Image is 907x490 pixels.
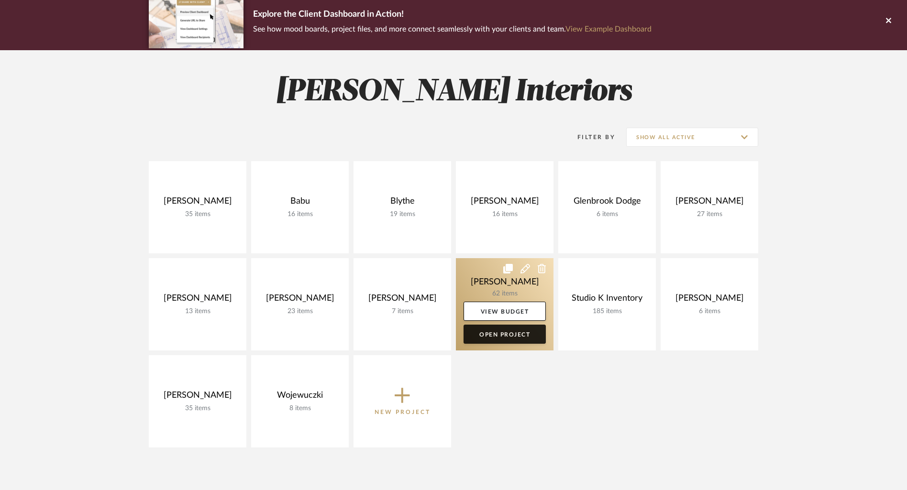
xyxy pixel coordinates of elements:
[565,132,615,142] div: Filter By
[156,210,239,218] div: 35 items
[464,325,546,344] a: Open Project
[156,196,239,210] div: [PERSON_NAME]
[259,390,341,404] div: Wojewuczki
[565,25,652,33] a: View Example Dashboard
[668,307,751,316] div: 6 items
[566,307,648,316] div: 185 items
[566,196,648,210] div: Glenbrook Dodge
[464,210,546,218] div: 16 items
[156,307,239,316] div: 13 items
[259,196,341,210] div: Babu
[566,210,648,218] div: 6 items
[668,196,751,210] div: [PERSON_NAME]
[361,210,443,218] div: 19 items
[259,307,341,316] div: 23 items
[259,404,341,413] div: 8 items
[156,390,239,404] div: [PERSON_NAME]
[464,302,546,321] a: View Budget
[668,210,751,218] div: 27 items
[361,196,443,210] div: Blythe
[156,293,239,307] div: [PERSON_NAME]
[566,293,648,307] div: Studio K Inventory
[668,293,751,307] div: [PERSON_NAME]
[259,293,341,307] div: [PERSON_NAME]
[253,22,652,36] p: See how mood boards, project files, and more connect seamlessly with your clients and team.
[361,293,443,307] div: [PERSON_NAME]
[464,196,546,210] div: [PERSON_NAME]
[259,210,341,218] div: 16 items
[361,307,443,316] div: 7 items
[253,7,652,22] p: Explore the Client Dashboard in Action!
[375,407,431,417] p: New Project
[156,404,239,413] div: 35 items
[354,355,451,447] button: New Project
[109,74,798,110] h2: [PERSON_NAME] Interiors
